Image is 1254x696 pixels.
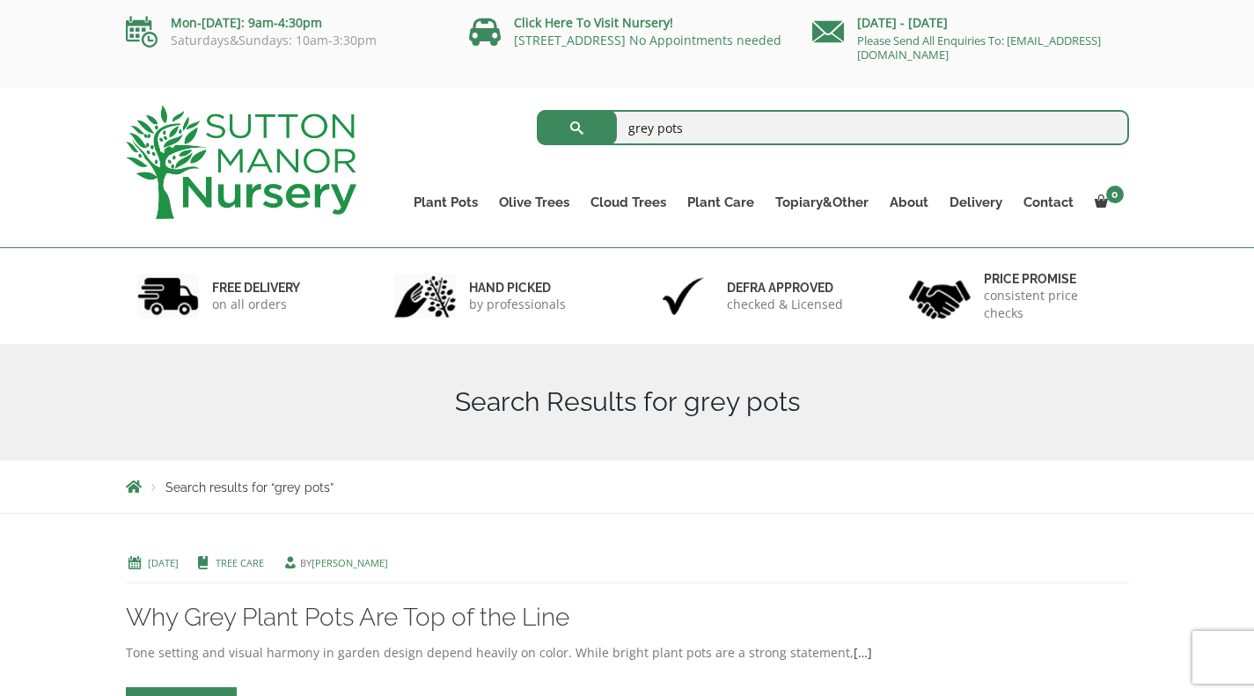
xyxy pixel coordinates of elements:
[1106,186,1124,203] span: 0
[216,556,264,569] a: Tree Care
[537,110,1129,145] input: Search...
[137,274,199,319] img: 1.jpg
[469,296,566,313] p: by professionals
[212,280,300,296] h6: FREE DELIVERY
[126,642,1129,663] div: Tone setting and visual harmony in garden design depend heavily on color. While bright plant pots...
[909,269,971,323] img: 4.jpg
[939,190,1013,215] a: Delivery
[126,12,443,33] p: Mon-[DATE]: 9am-4:30pm
[514,14,673,31] a: Click Here To Visit Nursery!
[1084,190,1129,215] a: 0
[126,33,443,48] p: Saturdays&Sundays: 10am-3:30pm
[580,190,677,215] a: Cloud Trees
[984,287,1118,322] p: consistent price checks
[126,106,356,219] img: logo
[1013,190,1084,215] a: Contact
[165,480,334,495] span: Search results for “grey pots”
[727,280,843,296] h6: Defra approved
[403,190,488,215] a: Plant Pots
[126,603,569,632] a: Why Grey Plant Pots Are Top of the Line
[765,190,879,215] a: Topiary&Other
[488,190,580,215] a: Olive Trees
[652,274,714,319] img: 3.jpg
[677,190,765,215] a: Plant Care
[514,32,781,48] a: [STREET_ADDRESS] No Appointments needed
[812,12,1129,33] p: [DATE] - [DATE]
[394,274,456,319] img: 2.jpg
[148,556,179,569] a: [DATE]
[212,296,300,313] p: on all orders
[126,386,1129,418] h1: Search Results for grey pots
[469,280,566,296] h6: hand picked
[727,296,843,313] p: checked & Licensed
[857,33,1101,62] a: Please Send All Enquiries To: [EMAIL_ADDRESS][DOMAIN_NAME]
[126,480,1129,494] nav: Breadcrumbs
[312,556,388,569] a: [PERSON_NAME]
[854,644,872,661] a: […]
[879,190,939,215] a: About
[282,556,388,569] span: by
[984,271,1118,287] h6: Price promise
